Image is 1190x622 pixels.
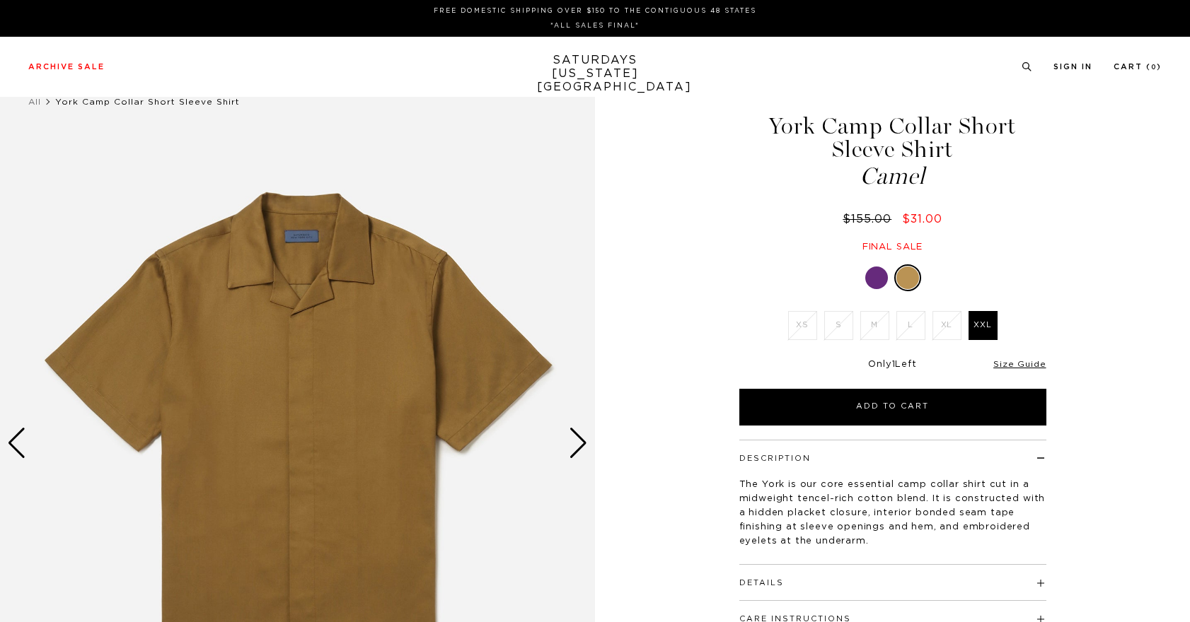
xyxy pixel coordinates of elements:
[34,20,1156,31] p: *ALL SALES FINAL*
[55,98,240,106] span: York Camp Collar Short Sleeve Shirt
[737,241,1049,253] div: Final sale
[993,360,1046,368] a: Size Guide
[28,63,105,71] a: Archive Sale
[969,311,998,340] label: XXL
[7,428,26,459] div: Previous slide
[737,165,1049,188] span: Camel
[739,359,1046,371] div: Only Left
[569,428,588,459] div: Next slide
[902,213,942,225] span: $31.00
[1053,63,1092,71] a: Sign In
[737,115,1049,188] h1: York Camp Collar Short Sleeve Shirt
[739,454,811,462] button: Description
[537,54,654,94] a: SATURDAYS[US_STATE][GEOGRAPHIC_DATA]
[1151,64,1157,71] small: 0
[28,98,41,106] a: All
[843,213,897,225] del: $155.00
[1114,63,1162,71] a: Cart (0)
[892,360,896,369] span: 1
[739,478,1046,548] p: The York is our core essential camp collar shirt cut in a midweight tencel-rich cotton blend. It ...
[739,579,784,587] button: Details
[34,6,1156,16] p: FREE DOMESTIC SHIPPING OVER $150 TO THE CONTIGUOUS 48 STATES
[739,389,1046,426] button: Add to Cart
